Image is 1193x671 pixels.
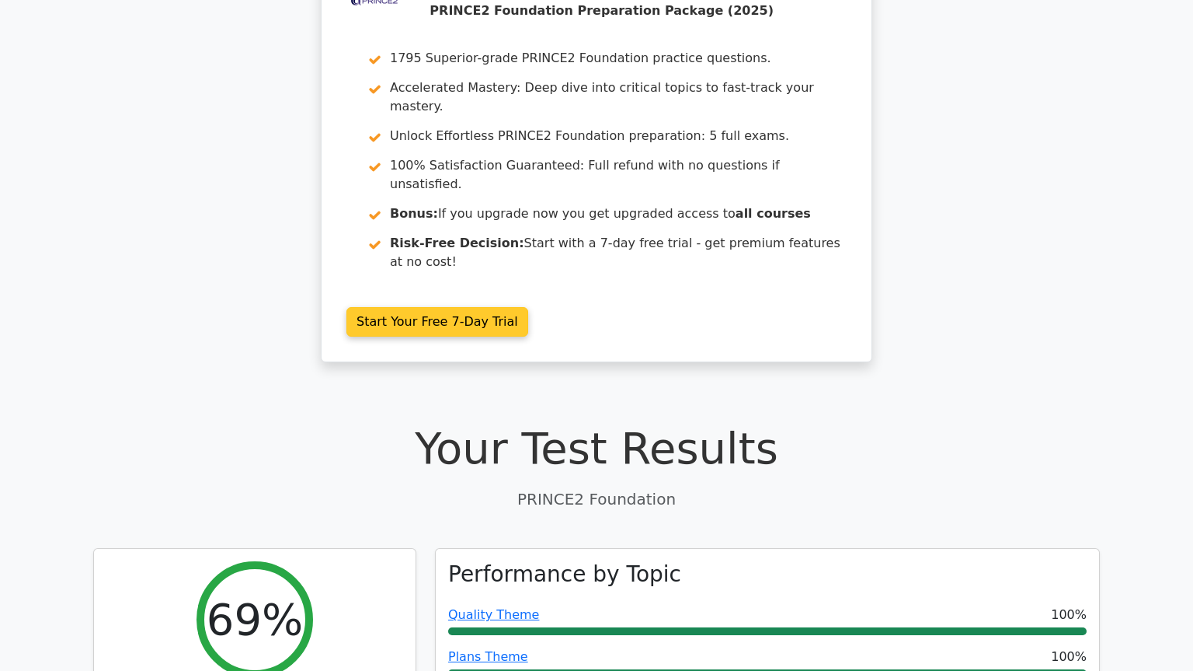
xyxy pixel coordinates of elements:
[1051,606,1087,624] span: 100%
[93,422,1100,474] h1: Your Test Results
[93,488,1100,511] p: PRINCE2 Foundation
[346,307,528,337] a: Start Your Free 7-Day Trial
[448,561,681,588] h3: Performance by Topic
[448,607,539,622] a: Quality Theme
[1051,648,1087,666] span: 100%
[448,649,528,664] a: Plans Theme
[207,593,303,645] h2: 69%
